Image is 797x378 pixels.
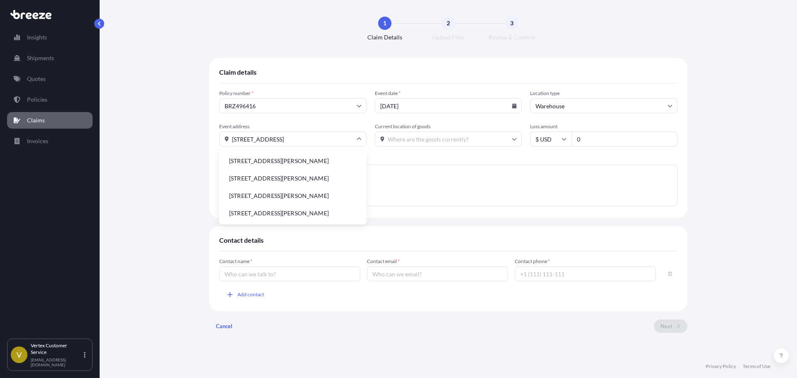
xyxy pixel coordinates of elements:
[375,90,522,97] span: Event date
[27,95,47,104] p: Policies
[489,33,535,41] span: Review & Confirm
[530,123,677,130] span: Loss amount
[367,266,508,281] input: Who can we email?
[27,75,46,83] p: Quotes
[222,188,363,204] li: [STREET_ADDRESS][PERSON_NAME]
[219,123,367,130] span: Event address
[383,19,386,27] span: 1
[7,29,93,46] a: Insights
[654,319,687,333] button: Next
[17,351,22,359] span: V
[375,132,522,146] input: Where are the goods currently?
[7,91,93,108] a: Policies
[515,258,656,265] span: Contact phone
[27,116,45,124] p: Claims
[7,71,93,87] a: Quotes
[510,19,513,27] span: 3
[375,123,522,130] span: Current location of goods
[219,156,677,163] span: Event description
[209,319,239,333] button: Cancel
[222,153,363,169] li: [STREET_ADDRESS][PERSON_NAME]
[7,112,93,129] a: Claims
[7,50,93,66] a: Shipments
[743,363,770,370] a: Terms of Use
[219,90,367,97] span: Policy number
[706,363,736,370] a: Privacy Policy
[222,171,363,186] li: [STREET_ADDRESS][PERSON_NAME]
[375,98,522,113] input: mm/dd/yyyy
[530,98,677,113] input: Select...
[219,132,367,146] input: Where did it happen?
[27,33,47,41] p: Insights
[367,258,508,265] span: Contact email
[432,33,464,41] span: Upload Files
[31,357,82,367] p: [EMAIL_ADDRESS][DOMAIN_NAME]
[367,33,402,41] span: Claim Details
[31,342,82,356] p: Vertex Customer Service
[660,322,672,330] p: Next
[237,290,264,299] span: Add contact
[219,258,360,265] span: Contact name
[219,236,264,244] span: Contact details
[7,133,93,149] a: Invoices
[530,90,677,97] span: Location type
[515,266,656,281] input: +1 (111) 111-111
[219,266,360,281] input: Who can we talk to?
[219,68,257,76] span: Claim details
[222,205,363,221] li: [STREET_ADDRESS][PERSON_NAME]
[27,54,54,62] p: Shipments
[219,288,271,301] button: Add contact
[447,19,450,27] span: 2
[216,322,232,330] p: Cancel
[27,137,48,145] p: Invoices
[219,98,367,113] input: Select policy number...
